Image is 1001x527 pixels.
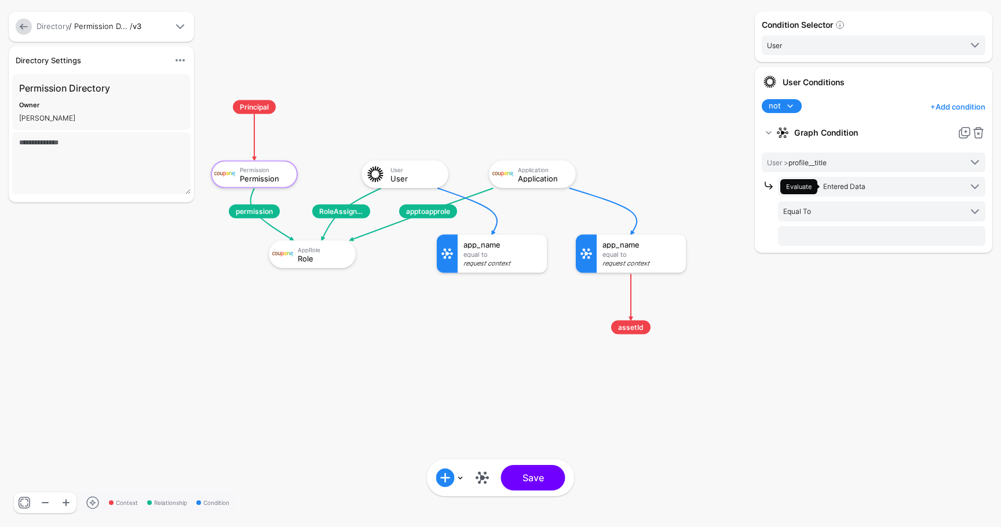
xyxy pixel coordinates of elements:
[19,81,184,95] h3: Permission Directory
[930,97,985,116] a: Add condition
[767,41,782,50] span: User
[390,166,440,173] div: User
[272,244,293,265] img: svg+xml;base64,PHN2ZyBpZD0iTG9nbyIgeG1sbnM9Imh0dHA6Ly93d3cudzMub3JnLzIwMDAvc3ZnIiB3aWR0aD0iMTIxLj...
[518,166,568,173] div: Application
[298,254,348,262] div: Role
[463,241,541,249] div: app_name
[823,182,865,191] span: Entered Data
[109,499,138,507] span: Context
[783,77,845,87] strong: User Conditions
[463,251,541,258] div: Equal To
[240,166,290,173] div: Permission
[492,164,513,185] img: svg+xml;base64,PHN2ZyBpZD0iTG9nbyIgeG1sbnM9Imh0dHA6Ly93d3cudzMub3JnLzIwMDAvc3ZnIiB3aWR0aD0iMTIxLj...
[463,260,541,267] div: Request Context
[794,122,953,143] strong: Graph Condition
[767,158,788,167] span: User >
[518,174,568,182] div: Application
[602,260,680,267] div: Request Context
[501,465,565,490] button: Save
[602,251,680,258] div: Equal To
[240,174,290,182] div: Permission
[147,499,187,507] span: Relationship
[762,74,778,90] img: svg+xml;base64,PHN2ZyB3aWR0aD0iNjQiIGhlaWdodD0iNjQiIHZpZXdCb3g9IjAgMCA2NCA2NCIgZmlsbD0ibm9uZSIgeG...
[11,54,169,66] div: Directory Settings
[399,205,457,219] span: apptoapprole
[602,241,680,249] div: app_name
[390,174,440,182] div: User
[783,207,811,216] span: Equal To
[767,158,827,167] span: profile__title
[786,183,812,191] span: Evaluate
[298,246,348,253] div: AppRole
[19,101,39,109] strong: Owner
[19,114,75,122] app-identifier: [PERSON_NAME]
[34,21,171,32] div: / Permission D... /
[762,20,833,30] strong: Condition Selector
[365,164,386,185] img: svg+xml;base64,PHN2ZyB3aWR0aD0iNjQiIGhlaWdodD0iNjQiIHZpZXdCb3g9IjAgMCA2NCA2NCIgZmlsbD0ibm9uZSIgeG...
[196,499,229,507] span: Condition
[133,21,141,31] strong: v3
[36,21,69,31] a: Directory
[611,321,651,335] span: assetId
[930,102,936,111] span: +
[312,205,370,219] span: RoleAssignment
[769,100,781,112] span: not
